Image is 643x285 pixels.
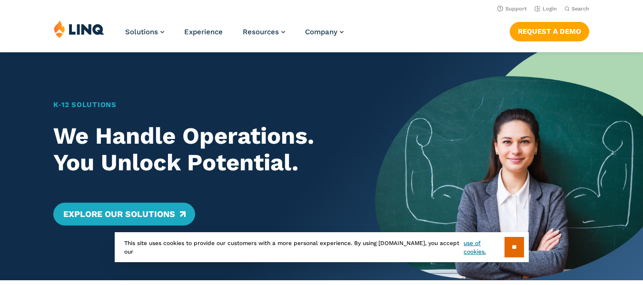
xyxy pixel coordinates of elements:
span: Solutions [125,28,158,36]
a: Experience [184,28,223,36]
nav: Button Navigation [510,20,589,41]
h2: We Handle Operations. You Unlock Potential. [53,123,348,176]
span: Company [305,28,337,36]
a: Support [497,6,527,12]
a: Explore Our Solutions [53,203,195,226]
span: Resources [243,28,279,36]
div: This site uses cookies to provide our customers with a more personal experience. By using [DOMAIN... [115,232,529,262]
img: LINQ | K‑12 Software [54,20,104,38]
button: Open Search Bar [564,5,589,12]
a: Company [305,28,344,36]
a: Resources [243,28,285,36]
a: Solutions [125,28,164,36]
nav: Primary Navigation [125,20,344,51]
a: Login [534,6,557,12]
h1: K‑12 Solutions [53,99,348,110]
a: use of cookies. [464,239,504,256]
img: Home Banner [375,52,643,280]
a: Request a Demo [510,22,589,41]
span: Search [572,6,589,12]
